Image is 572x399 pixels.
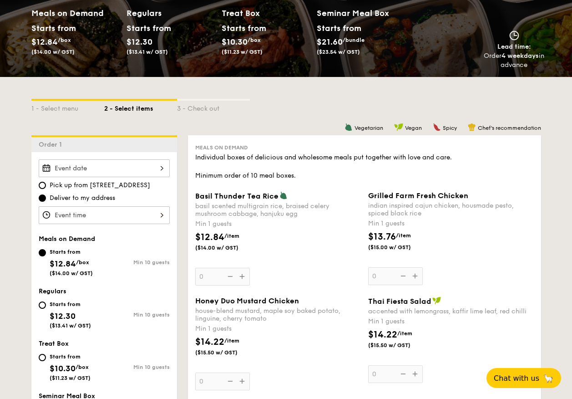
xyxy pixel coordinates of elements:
span: /item [397,330,412,337]
input: Starts from$10.30/box($11.23 w/ GST)Min 10 guests [39,354,46,361]
img: icon-vegan.f8ff3823.svg [394,123,403,131]
h2: Treat Box [222,7,309,20]
span: Meals on Demand [195,144,248,151]
span: /item [224,338,239,344]
span: Basil Thunder Tea Rice [195,192,278,200]
span: ($14.00 w/ GST) [195,244,257,251]
input: Starts from$12.30($13.41 w/ GST)Min 10 guests [39,302,46,309]
div: house-blend mustard, maple soy baked potato, linguine, cherry tomato [195,307,361,322]
span: ($14.00 w/ GST) [31,49,75,55]
img: icon-chef-hat.a58ddaea.svg [468,123,476,131]
span: Thai Fiesta Salad [368,297,431,306]
span: /box [58,37,71,43]
span: $21.60 [317,37,343,47]
span: $14.22 [368,329,397,340]
div: basil scented multigrain rice, braised celery mushroom cabbage, hanjuku egg [195,202,361,218]
input: Deliver to my address [39,194,46,202]
img: icon-clock.2db775ea.svg [507,31,521,41]
div: Min 1 guests [195,324,361,333]
strong: 4 weekdays [501,52,539,60]
span: /item [224,233,239,239]
span: Vegetarian [354,125,383,131]
div: Starts from [31,21,72,35]
img: icon-spicy.37a8142b.svg [433,123,441,131]
span: Meals on Demand [39,235,95,243]
div: Min 1 guests [195,220,361,229]
span: Spicy [443,125,457,131]
span: 🦙 [543,373,554,384]
input: Starts from$12.84/box($14.00 w/ GST)Min 10 guests [39,249,46,256]
input: Event date [39,159,170,177]
span: Grilled Farm Fresh Chicken [368,191,468,200]
img: icon-vegetarian.fe4039eb.svg [344,123,353,131]
span: Lead time: [497,43,531,51]
div: 3 - Check out [177,101,250,113]
div: Starts from [50,301,91,308]
span: $13.76 [368,231,396,242]
img: icon-vegan.f8ff3823.svg [432,297,441,305]
span: ($13.41 w/ GST) [50,322,91,329]
span: Order 1 [39,141,66,148]
span: Chef's recommendation [478,125,541,131]
span: /box [76,364,89,370]
div: Starts from [317,21,361,35]
span: $10.30 [222,37,248,47]
span: $12.84 [31,37,58,47]
span: ($15.00 w/ GST) [368,244,430,251]
h2: Regulars [127,7,214,20]
input: Event time [39,206,170,224]
span: $12.84 [195,232,224,243]
button: Chat with us🦙 [486,368,561,388]
div: Min 1 guests [368,219,534,228]
div: Min 10 guests [104,259,170,266]
span: Deliver to my address [50,194,115,203]
h2: Seminar Meal Box [317,7,412,20]
div: 2 - Select items [104,101,177,113]
span: ($15.50 w/ GST) [368,342,430,349]
div: 1 - Select menu [31,101,104,113]
div: Min 10 guests [104,364,170,370]
span: /box [248,37,261,43]
input: Pick up from [STREET_ADDRESS] [39,182,46,189]
span: ($15.50 w/ GST) [195,349,257,356]
img: icon-vegetarian.fe4039eb.svg [279,191,288,199]
span: Treat Box [39,340,69,348]
span: Pick up from [STREET_ADDRESS] [50,181,150,190]
span: $12.84 [50,259,76,269]
div: Individual boxes of delicious and wholesome meals put together with love and care. Minimum order ... [195,153,534,180]
h2: Meals on Demand [31,7,119,20]
div: Starts from [222,21,262,35]
span: ($13.41 w/ GST) [127,49,168,55]
span: Chat with us [494,374,539,383]
div: Starts from [50,353,91,360]
span: /box [76,259,89,266]
span: ($11.23 w/ GST) [222,49,263,55]
span: /bundle [343,37,364,43]
div: accented with lemongrass, kaffir lime leaf, red chilli [368,307,534,315]
div: Order in advance [484,51,545,70]
div: indian inspired cajun chicken, housmade pesto, spiced black rice [368,202,534,217]
span: $12.30 [50,311,76,321]
div: Starts from [50,248,93,256]
div: Min 10 guests [104,312,170,318]
span: /item [396,232,411,239]
span: $10.30 [50,363,76,373]
span: ($23.54 w/ GST) [317,49,360,55]
span: Honey Duo Mustard Chicken [195,297,299,305]
span: $12.30 [127,37,152,47]
span: Regulars [39,287,66,295]
span: $14.22 [195,337,224,348]
div: Min 1 guests [368,317,534,326]
span: Vegan [405,125,422,131]
span: ($11.23 w/ GST) [50,375,91,381]
div: Starts from [127,21,167,35]
span: ($14.00 w/ GST) [50,270,93,276]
